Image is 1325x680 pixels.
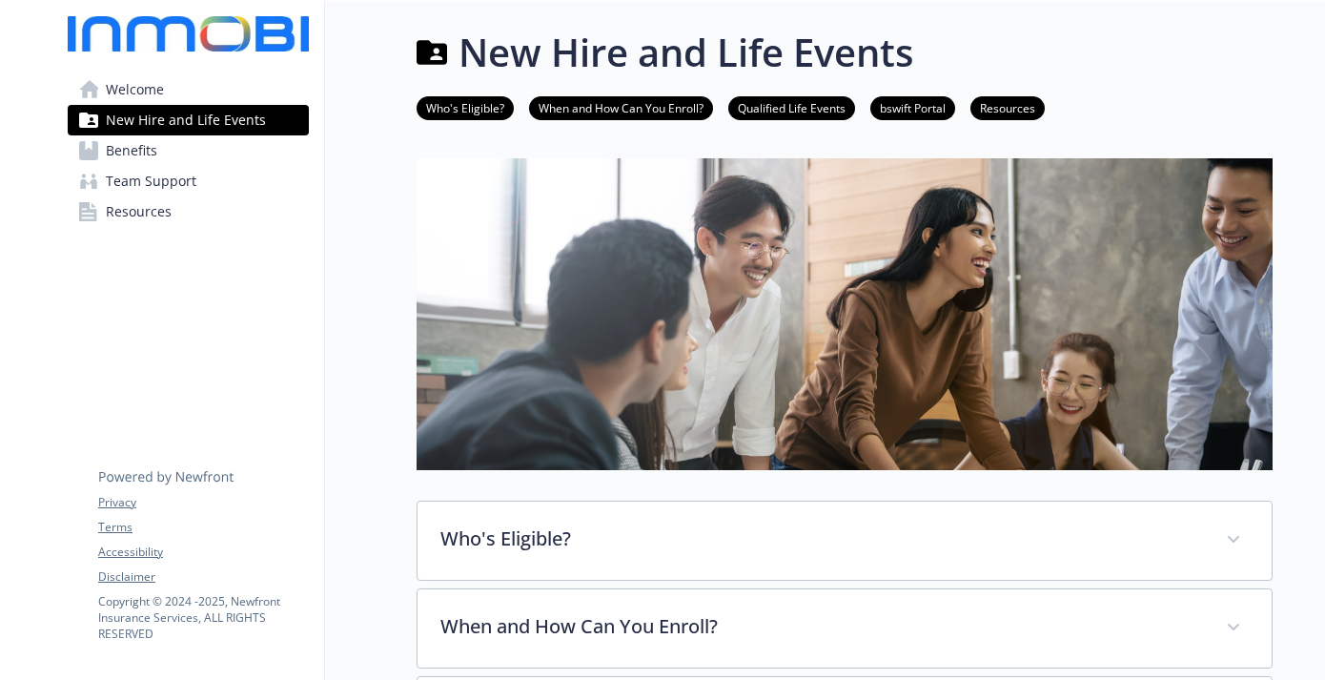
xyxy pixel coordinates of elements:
[417,158,1273,470] img: new hire page banner
[98,494,308,511] a: Privacy
[106,135,157,166] span: Benefits
[728,98,855,116] a: Qualified Life Events
[440,612,1203,641] p: When and How Can You Enroll?
[418,502,1272,580] div: Who's Eligible?
[68,105,309,135] a: New Hire and Life Events
[870,98,955,116] a: bswift Portal
[98,568,308,586] a: Disclaimer
[418,589,1272,668] div: When and How Can You Enroll?
[68,166,309,196] a: Team Support
[459,24,913,81] h1: New Hire and Life Events
[529,98,713,116] a: When and How Can You Enroll?
[417,98,514,116] a: Who's Eligible?
[440,525,1203,553] p: Who's Eligible?
[106,105,266,135] span: New Hire and Life Events
[106,74,164,105] span: Welcome
[68,196,309,227] a: Resources
[106,196,172,227] span: Resources
[970,98,1045,116] a: Resources
[68,135,309,166] a: Benefits
[98,593,308,642] p: Copyright © 2024 - 2025 , Newfront Insurance Services, ALL RIGHTS RESERVED
[68,74,309,105] a: Welcome
[106,166,196,196] span: Team Support
[98,519,308,536] a: Terms
[98,544,308,561] a: Accessibility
